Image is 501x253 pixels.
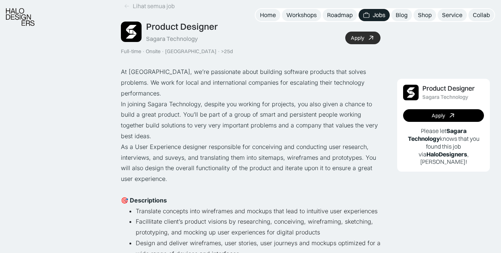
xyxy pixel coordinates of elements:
[438,9,467,21] a: Service
[426,150,467,158] b: HaloDesigners
[136,216,380,238] li: Facillitate client’s product visions by researching, conceiving, wireframing, sketching, prototyp...
[256,9,280,21] a: Home
[422,85,475,93] div: Product Designer
[396,11,408,19] div: Blog
[403,85,419,100] img: Job Image
[286,11,317,19] div: Workshops
[121,197,167,204] strong: 🎯 Descriptions
[442,11,462,19] div: Service
[468,9,494,21] a: Collab
[413,9,436,21] a: Shop
[345,32,380,44] a: Apply
[146,21,218,32] div: Product Designer
[121,22,142,42] img: Job Image
[121,99,380,142] p: In joining Sagara Technology, despite you working for projects, you also given a chance to build ...
[146,35,198,43] div: Sagara Technology
[473,11,490,19] div: Collab
[217,48,220,55] div: ·
[121,48,141,55] div: Full-time
[403,127,484,166] p: Please let knows that you found this job via , [PERSON_NAME]!
[422,94,468,100] div: Sagara Technology
[121,184,380,195] p: ‍
[136,206,380,217] li: Translate concepts into wireframes and mockups that lead to intuitive user experiences
[282,9,321,21] a: Workshops
[121,67,380,98] p: At [GEOGRAPHIC_DATA], we’re passionate about building software products that solves problems. We ...
[260,11,276,19] div: Home
[121,142,380,184] p: As a User Experience designer responsible for conceiving and conducting user research, interviews...
[418,11,432,19] div: Shop
[221,48,233,55] div: >25d
[146,48,161,55] div: Onsite
[161,48,164,55] div: ·
[133,2,175,10] div: Lihat semua job
[432,113,445,119] div: Apply
[165,48,217,55] div: [GEOGRAPHIC_DATA]
[391,9,412,21] a: Blog
[327,11,353,19] div: Roadmap
[408,127,467,142] b: Sagara Technology
[359,9,390,21] a: Jobs
[351,35,364,41] div: Apply
[403,109,484,122] a: Apply
[323,9,357,21] a: Roadmap
[142,48,145,55] div: ·
[373,11,385,19] div: Jobs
